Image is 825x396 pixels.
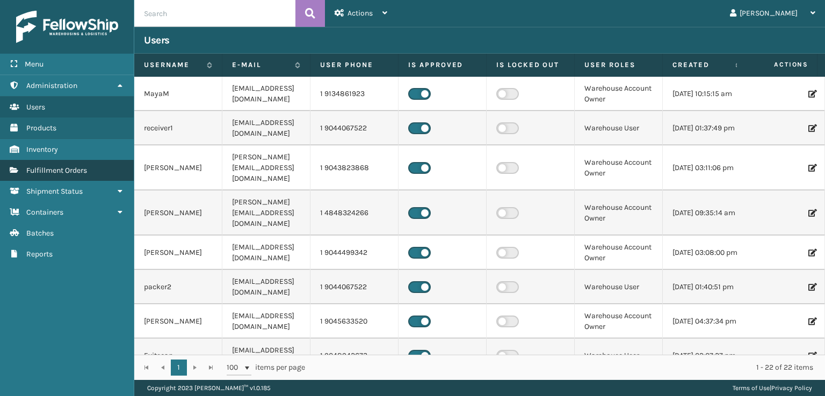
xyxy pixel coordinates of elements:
[171,360,187,376] a: 1
[808,283,815,291] i: Edit
[222,339,310,373] td: [EMAIL_ADDRESS][DOMAIN_NAME]
[25,60,44,69] span: Menu
[584,60,653,70] label: User Roles
[808,90,815,98] i: Edit
[771,384,812,392] a: Privacy Policy
[144,60,201,70] label: Username
[26,229,54,238] span: Batches
[663,145,751,190] td: [DATE] 03:11:06 pm
[147,380,271,396] p: Copyright 2023 [PERSON_NAME]™ v 1.0.185
[222,77,310,111] td: [EMAIL_ADDRESS][DOMAIN_NAME]
[222,111,310,145] td: [EMAIL_ADDRESS][DOMAIN_NAME]
[408,60,476,70] label: Is Approved
[26,145,58,154] span: Inventory
[733,384,770,392] a: Terms of Use
[663,339,751,373] td: [DATE] 02:07:27 pm
[26,250,53,259] span: Reports
[575,145,663,190] td: Warehouse Account Owner
[134,77,222,111] td: MayaM
[310,270,399,304] td: 1 9044067522
[134,339,222,373] td: Exitscan
[310,190,399,236] td: 1 4848324266
[575,236,663,270] td: Warehouse Account Owner
[663,236,751,270] td: [DATE] 03:08:00 pm
[672,60,730,70] label: Created
[663,304,751,339] td: [DATE] 04:37:34 pm
[575,339,663,373] td: Warehouse User
[310,236,399,270] td: 1 9044499342
[740,56,815,74] span: Actions
[222,270,310,304] td: [EMAIL_ADDRESS][DOMAIN_NAME]
[222,236,310,270] td: [EMAIL_ADDRESS][DOMAIN_NAME]
[320,60,388,70] label: User phone
[26,208,63,217] span: Containers
[663,111,751,145] td: [DATE] 01:37:49 pm
[26,166,87,175] span: Fulfillment Orders
[663,270,751,304] td: [DATE] 01:40:51 pm
[663,77,751,111] td: [DATE] 10:15:15 am
[310,111,399,145] td: 1 9044067522
[575,111,663,145] td: Warehouse User
[134,111,222,145] td: receiver1
[348,9,373,18] span: Actions
[575,270,663,304] td: Warehouse User
[144,34,170,47] h3: Users
[26,102,45,112] span: Users
[808,352,815,360] i: Edit
[222,145,310,190] td: [PERSON_NAME][EMAIL_ADDRESS][DOMAIN_NAME]
[310,145,399,190] td: 1 9043823868
[575,304,663,339] td: Warehouse Account Owner
[232,60,290,70] label: E-mail
[310,339,399,373] td: 1 9048942673
[496,60,565,70] label: Is Locked Out
[575,77,663,111] td: Warehouse Account Owner
[134,304,222,339] td: [PERSON_NAME]
[134,190,222,236] td: [PERSON_NAME]
[26,81,77,90] span: Administration
[320,362,813,373] div: 1 - 22 of 22 items
[222,190,310,236] td: [PERSON_NAME][EMAIL_ADDRESS][DOMAIN_NAME]
[575,190,663,236] td: Warehouse Account Owner
[310,304,399,339] td: 1 9045633520
[663,190,751,236] td: [DATE] 09:35:14 am
[808,164,815,172] i: Edit
[808,209,815,217] i: Edit
[733,380,812,396] div: |
[222,304,310,339] td: [EMAIL_ADDRESS][DOMAIN_NAME]
[227,360,305,376] span: items per page
[16,11,118,43] img: logo
[808,249,815,256] i: Edit
[134,145,222,190] td: [PERSON_NAME]
[26,187,83,196] span: Shipment Status
[26,123,56,133] span: Products
[134,270,222,304] td: packer2
[227,362,243,373] span: 100
[134,236,222,270] td: [PERSON_NAME]
[808,124,815,132] i: Edit
[310,77,399,111] td: 1 9134861923
[808,318,815,325] i: Edit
